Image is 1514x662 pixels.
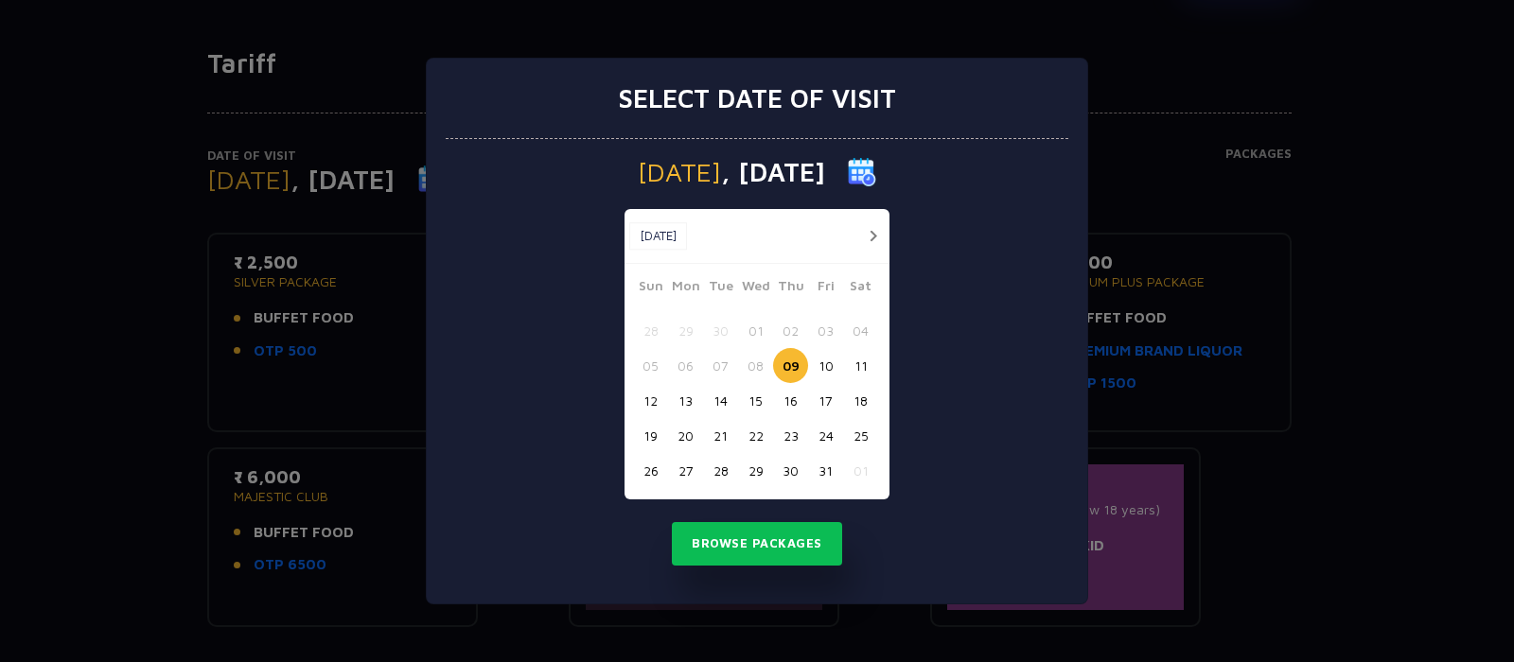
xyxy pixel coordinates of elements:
[633,348,668,383] button: 05
[703,275,738,302] span: Tue
[773,275,808,302] span: Thu
[668,383,703,418] button: 13
[808,383,843,418] button: 17
[703,348,738,383] button: 07
[633,313,668,348] button: 28
[808,418,843,453] button: 24
[738,453,773,488] button: 29
[668,348,703,383] button: 06
[738,275,773,302] span: Wed
[703,313,738,348] button: 30
[633,275,668,302] span: Sun
[773,453,808,488] button: 30
[843,383,878,418] button: 18
[633,383,668,418] button: 12
[808,348,843,383] button: 10
[843,453,878,488] button: 01
[808,313,843,348] button: 03
[808,453,843,488] button: 31
[843,313,878,348] button: 04
[738,348,773,383] button: 08
[668,275,703,302] span: Mon
[773,313,808,348] button: 02
[738,418,773,453] button: 22
[738,383,773,418] button: 15
[672,522,842,566] button: Browse Packages
[703,383,738,418] button: 14
[773,418,808,453] button: 23
[703,418,738,453] button: 21
[843,275,878,302] span: Sat
[721,159,825,185] span: , [DATE]
[773,348,808,383] button: 09
[773,383,808,418] button: 16
[618,82,896,114] h3: Select date of visit
[638,159,721,185] span: [DATE]
[808,275,843,302] span: Fri
[848,158,876,186] img: calender icon
[629,222,687,251] button: [DATE]
[703,453,738,488] button: 28
[633,453,668,488] button: 26
[668,453,703,488] button: 27
[668,418,703,453] button: 20
[668,313,703,348] button: 29
[633,418,668,453] button: 19
[843,348,878,383] button: 11
[738,313,773,348] button: 01
[843,418,878,453] button: 25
